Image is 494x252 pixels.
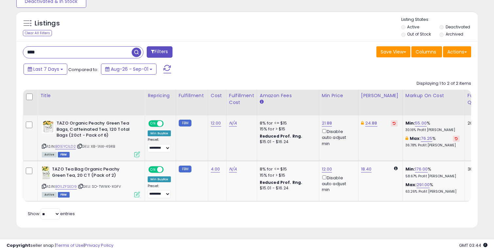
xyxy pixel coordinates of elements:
[148,92,173,99] div: Repricing
[260,120,314,126] div: 8% for <= $15
[405,182,417,188] b: Max:
[468,166,488,172] div: 30
[405,143,460,148] p: 36.78% Profit [PERSON_NAME]
[260,99,264,105] small: Amazon Fees.
[211,92,223,99] div: Cost
[361,166,372,172] a: 18.40
[322,92,355,99] div: Min Price
[42,120,140,156] div: ASIN:
[211,166,220,172] a: 4.00
[42,120,55,133] img: 51KuvY5bVjL._SL40_.jpg
[58,192,70,198] span: FBM
[405,166,460,178] div: %
[405,189,460,194] p: 63.26% Profit [PERSON_NAME]
[163,121,173,126] span: OFF
[229,120,237,126] a: N/A
[55,144,76,149] a: B01EYCILD2
[68,67,98,73] span: Compared to:
[23,30,52,36] div: Clear All Filters
[179,92,205,99] div: Fulfillment
[52,166,131,180] b: TAZO Tea Bag Organic Peachy Green Tea, 20 CT (Pack of 2)
[401,17,478,23] p: Listing States:
[28,211,75,217] span: Show: entries
[322,128,353,147] div: Disable auto adjust min
[405,120,415,126] b: Min:
[57,120,136,140] b: TAZO Organic Peachy Green Tea Bags, Caffeinated Tea, 120 Total Bags (20ct - Pack of 6)
[163,167,173,172] span: OFF
[148,184,171,199] div: Preset:
[322,166,332,172] a: 12.00
[322,174,353,193] div: Disable auto adjust min
[58,152,70,157] span: FBM
[179,166,191,172] small: FBM
[211,120,221,126] a: 12.00
[365,120,377,126] a: 24.88
[260,185,314,191] div: $15.01 - $16.24
[405,120,460,132] div: %
[417,81,471,87] div: Displaying 1 to 2 of 2 items
[149,167,157,172] span: ON
[411,46,442,57] button: Columns
[405,174,460,179] p: 58.67% Profit [PERSON_NAME]
[33,66,59,72] span: Last 7 Days
[459,242,487,248] span: 2025-09-9 03:44 GMT
[42,192,57,198] span: All listings currently available for purchase on Amazon
[361,92,400,99] div: [PERSON_NAME]
[405,92,462,99] div: Markup on Cost
[446,24,470,30] label: Deactivated
[416,49,436,55] span: Columns
[229,166,237,172] a: N/A
[229,92,254,106] div: Fulfillment Cost
[55,184,77,189] a: B01LZFSED9
[410,135,421,141] b: Max:
[148,130,171,136] div: Win BuyBox
[322,120,332,126] a: 21.88
[415,120,427,126] a: 55.00
[148,176,171,182] div: Win BuyBox
[260,172,314,178] div: 15% for > $15
[78,184,121,189] span: | SKU: SO-TWWK-XGFV
[42,152,57,157] span: All listings currently available for purchase on Amazon
[415,166,428,172] a: 176.00
[35,19,60,28] h5: Listings
[376,46,410,57] button: Save View
[417,182,430,188] a: 291.00
[407,31,431,37] label: Out of Stock
[405,166,415,172] b: Min:
[42,166,140,197] div: ASIN:
[468,120,488,126] div: 20
[407,24,419,30] label: Active
[443,46,471,57] button: Actions
[77,144,115,149] span: | SKU: X8-1AXI-49RB
[42,166,50,179] img: 41TOB14D4gL._SL40_.jpg
[421,135,432,142] a: 76.25
[405,182,460,194] div: %
[24,64,67,75] button: Last 7 Days
[148,138,171,152] div: Preset:
[446,31,463,37] label: Archived
[260,133,303,139] b: Reduced Prof. Rng.
[149,121,157,126] span: ON
[40,92,142,99] div: Title
[85,242,113,248] a: Privacy Policy
[260,180,303,185] b: Reduced Prof. Rng.
[260,166,314,172] div: 8% for <= $15
[179,120,191,126] small: FBM
[260,92,316,99] div: Amazon Fees
[260,126,314,132] div: 15% for > $15
[260,139,314,145] div: $15.01 - $16.24
[7,242,30,248] strong: Copyright
[56,242,84,248] a: Terms of Use
[101,64,156,75] button: Aug-26 - Sep-01
[147,46,172,58] button: Filters
[405,136,460,148] div: %
[405,128,460,132] p: 30.16% Profit [PERSON_NAME]
[468,92,490,106] div: Fulfillable Quantity
[7,243,113,249] div: seller snap | |
[403,90,465,115] th: The percentage added to the cost of goods (COGS) that forms the calculator for Min & Max prices.
[111,66,148,72] span: Aug-26 - Sep-01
